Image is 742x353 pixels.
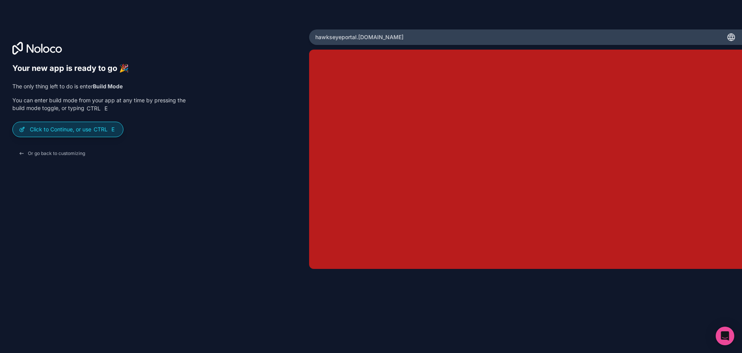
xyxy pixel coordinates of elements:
[12,146,91,160] button: Or go back to customizing
[12,83,186,90] p: The only thing left to do is enter
[716,327,734,345] div: Open Intercom Messenger
[110,126,116,133] span: E
[93,83,123,90] strong: Build Mode
[12,64,186,73] h6: Your new app is ready to go 🎉
[315,33,403,41] span: hawkseyeportal .[DOMAIN_NAME]
[86,105,101,112] span: Ctrl
[12,96,186,112] p: You can enter build mode from your app at any time by pressing the build mode toggle, or typing
[309,50,742,269] iframe: App Preview
[93,126,108,133] span: Ctrl
[103,105,109,112] span: E
[30,126,117,133] p: Click to Continue, or use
